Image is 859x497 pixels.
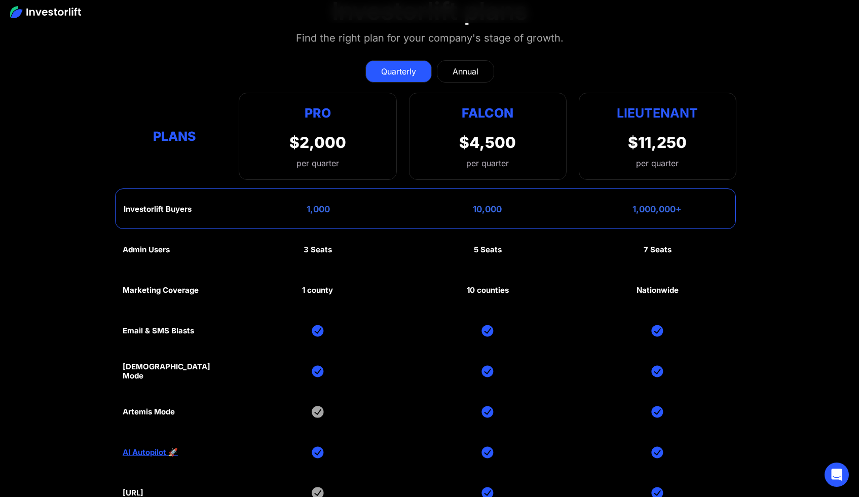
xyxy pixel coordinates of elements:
div: 3 Seats [304,245,332,254]
a: AI Autopilot 🚀 [123,448,178,457]
div: $4,500 [459,133,516,151]
div: Open Intercom Messenger [825,463,849,487]
div: Marketing Coverage [123,286,199,295]
div: Nationwide [637,286,679,295]
div: Email & SMS Blasts [123,326,194,335]
div: Annual [453,65,478,78]
div: per quarter [466,157,509,169]
div: 10 counties [467,286,509,295]
div: $2,000 [289,133,346,151]
div: 1 county [302,286,333,295]
div: 10,000 [473,204,502,214]
div: Pro [289,103,346,123]
div: Find the right plan for your company's stage of growth. [296,30,564,46]
div: 1,000 [307,204,330,214]
div: [DEMOGRAPHIC_DATA] Mode [123,362,227,380]
div: $11,250 [628,133,687,151]
strong: Lieutenant [617,105,698,121]
div: Plans [123,126,227,146]
div: Falcon [462,103,513,123]
div: 5 Seats [474,245,502,254]
div: Quarterly [381,65,416,78]
div: Artemis Mode [123,407,175,416]
div: Investorlift Buyers [124,205,192,214]
div: 7 Seats [644,245,671,254]
div: per quarter [289,157,346,169]
div: Admin Users [123,245,170,254]
div: 1,000,000+ [632,204,682,214]
div: per quarter [636,157,679,169]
